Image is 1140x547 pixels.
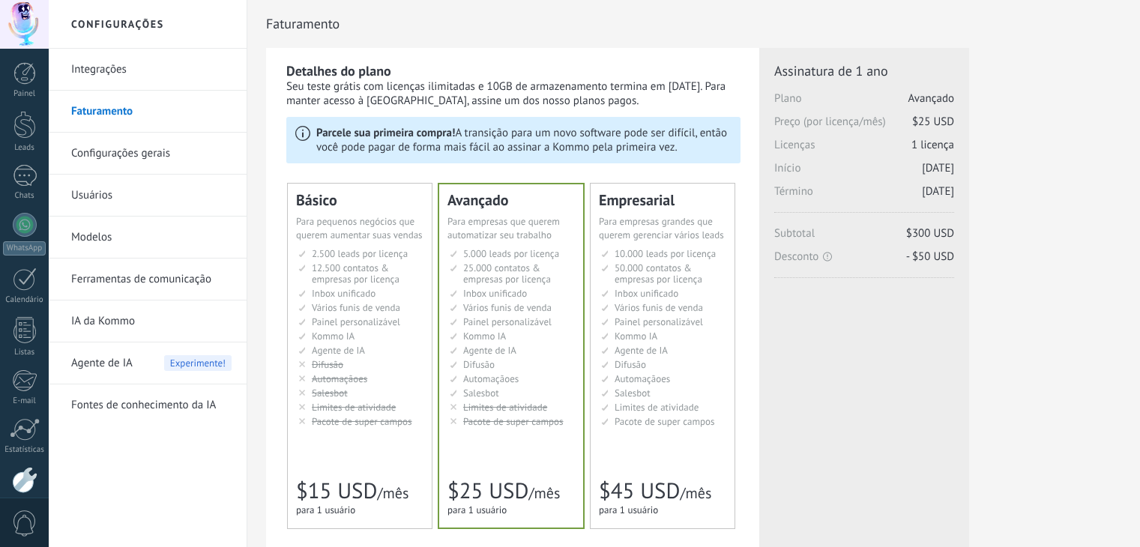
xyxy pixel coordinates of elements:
[447,504,507,516] span: para 1 usuário
[49,259,247,300] li: Ferramentas de comunicação
[911,138,954,152] span: 1 licença
[463,358,495,371] span: Difusão
[316,126,732,154] p: A transição para um novo software pode ser difícil, então você pode pagar de forma mais fácil ao ...
[3,348,46,357] div: Listas
[71,342,133,384] span: Agente de IA
[463,415,564,428] span: Pacote de super campos
[912,115,954,129] span: $25 USD
[312,287,376,300] span: Inbox unificado
[463,247,559,260] span: 5.000 leads por licença
[447,477,528,505] span: $25 USD
[312,330,355,342] span: Kommo IA
[463,301,552,314] span: Vários funis de venda
[3,396,46,406] div: E-mail
[774,226,954,250] span: Subtotal
[774,138,954,161] span: Licenças
[774,62,954,79] span: Assinatura de 1 ano
[3,143,46,153] div: Leads
[312,344,365,357] span: Agente de IA
[908,91,954,106] span: Avançado
[463,287,527,300] span: Inbox unificado
[615,415,715,428] span: Pacote de super campos
[447,215,560,241] span: Para empresas que querem automatizar seu trabalho
[3,191,46,201] div: Chats
[3,89,46,99] div: Painel
[3,295,46,305] div: Calendário
[316,126,455,140] b: Parcele sua primeira compra!
[312,415,412,428] span: Pacote de super campos
[463,315,552,328] span: Painel personalizável
[49,217,247,259] li: Modelos
[71,217,232,259] a: Modelos
[312,387,348,399] span: Salesbot
[463,344,516,357] span: Agente de IA
[463,262,551,285] span: 25.000 contatos & empresas por licença
[312,262,399,285] span: 12.500 contatos & empresas por licença
[599,504,658,516] span: para 1 usuário
[922,161,954,175] span: [DATE]
[312,372,367,385] span: Automaçãoes
[774,250,954,264] span: Desconto
[528,483,560,503] span: /mês
[49,300,247,342] li: IA da Kommo
[312,247,408,260] span: 2.500 leads por licença
[266,16,340,31] span: Faturamento
[377,483,408,503] span: /mês
[599,193,726,208] div: Empresarial
[49,384,247,426] li: Fontes de conhecimento da IA
[49,91,247,133] li: Faturamento
[615,387,651,399] span: Salesbot
[49,49,247,91] li: Integrações
[599,215,724,241] span: Para empresas grandes que querem gerenciar vários leads
[71,49,232,91] a: Integrações
[615,247,716,260] span: 10.000 leads por licença
[774,161,954,184] span: Início
[49,342,247,384] li: Agente de IA
[71,342,232,384] a: Agente de IA Experimente!
[615,287,678,300] span: Inbox unificado
[906,250,954,264] span: - $50 USD
[615,401,699,414] span: Limites de atividade
[71,300,232,342] a: IA da Kommo
[3,241,46,256] div: WhatsApp
[774,184,954,208] span: Término
[296,504,355,516] span: para 1 usuário
[615,315,703,328] span: Painel personalizável
[296,193,423,208] div: Básico
[774,91,954,115] span: Plano
[615,262,702,285] span: 50.000 contatos & empresas por licença
[71,259,232,300] a: Ferramentas de comunicação
[774,115,954,138] span: Preço (por licença/mês)
[71,175,232,217] a: Usuários
[49,175,247,217] li: Usuários
[312,301,400,314] span: Vários funis de venda
[615,358,646,371] span: Difusão
[164,355,232,371] span: Experimente!
[615,372,670,385] span: Automaçãoes
[71,91,232,133] a: Faturamento
[49,133,247,175] li: Configurações gerais
[312,315,400,328] span: Painel personalizável
[296,477,377,505] span: $15 USD
[615,330,657,342] span: Kommo IA
[463,401,547,414] span: Limites de atividade
[3,445,46,455] div: Estatísticas
[463,387,499,399] span: Salesbot
[463,372,519,385] span: Automaçãoes
[296,215,423,241] span: Para pequenos negócios que querem aumentar suas vendas
[312,358,343,371] span: Difusão
[680,483,711,503] span: /mês
[463,330,506,342] span: Kommo IA
[615,301,703,314] span: Vários funis de venda
[599,477,680,505] span: $45 USD
[71,384,232,426] a: Fontes de conhecimento da IA
[906,226,954,241] span: $300 USD
[312,401,396,414] span: Limites de atividade
[71,133,232,175] a: Configurações gerais
[286,79,741,108] div: Seu teste grátis com licenças ilimitadas e 10GB de armazenamento termina em [DATE]. Para manter a...
[615,344,668,357] span: Agente de IA
[286,62,391,79] b: Detalhes do plano
[922,184,954,199] span: [DATE]
[447,193,575,208] div: Avançado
